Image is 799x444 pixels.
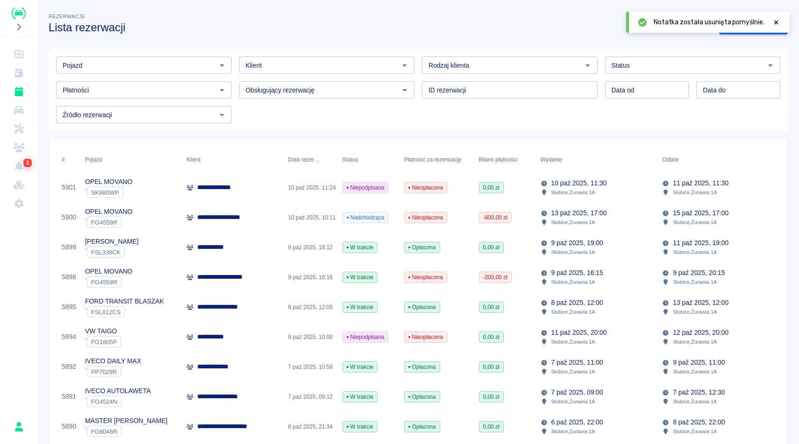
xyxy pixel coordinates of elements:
button: Otwórz [215,108,228,121]
span: Notatka została usunięta pomyślnie. [654,17,764,27]
span: Nadchodząca [343,213,388,222]
div: ` [85,247,139,258]
p: MASTER [PERSON_NAME] [85,416,167,426]
p: Słubice , Żurawia 1A [673,338,717,346]
p: Słubice , Żurawia 1A [551,188,595,197]
div: Płatność za rezerwację [399,147,474,173]
span: FG1805P [87,338,121,345]
input: DD.MM.YYYY [605,81,689,99]
a: Rezerwacje [4,82,34,101]
a: Powiadomienia [4,157,34,176]
div: ` [85,396,151,407]
div: Status [338,147,399,173]
p: IVECO DAILY MAX [85,356,141,366]
p: [PERSON_NAME] [85,237,139,247]
span: 0,00 zł [479,393,503,401]
span: W trakcie [343,273,378,282]
span: FG4524N [87,398,121,405]
span: W trakcie [343,363,378,371]
p: Słubice , Żurawia 1A [551,397,595,406]
p: 11 paź 2025, 19:00 [673,238,728,248]
span: FG4559R [87,279,121,286]
div: Bilans płatności [474,147,536,173]
span: Opłacona [405,393,440,401]
p: 6 paź 2025, 22:00 [551,417,603,427]
p: 9 paź 2025, 16:15 [551,268,603,278]
div: Pojazd [85,147,102,173]
p: FORD TRANSIT BLASZAK [85,296,164,306]
div: 8 paź 2025, 10:00 [284,322,338,352]
button: Rafał Płaza [9,417,29,437]
p: Słubice , Żurawia 1A [551,278,595,286]
p: 7 paź 2025, 11:00 [551,358,603,367]
p: Słubice , Żurawia 1A [551,308,595,316]
a: 5894 [62,332,76,342]
p: 13 paź 2025, 17:00 [551,208,607,218]
p: Słubice , Żurawia 1A [551,338,595,346]
div: # [62,147,65,173]
img: Renthelp [12,7,26,19]
div: Wydanie [536,147,658,173]
p: 9 paź 2025, 11:00 [673,358,725,367]
span: W trakcie [343,393,378,401]
p: Słubice , Żurawia 1A [551,427,595,436]
p: 15 paź 2025, 17:00 [673,208,728,218]
a: Widget WWW [4,176,34,194]
a: Serwisy [4,120,34,138]
button: Sort [320,153,333,166]
a: 5892 [62,362,76,372]
div: Odbiór [657,147,779,173]
input: DD.MM.YYYY [696,81,780,99]
a: 5898 [62,272,76,282]
span: Rezerwacje [49,14,85,19]
a: 5900 [62,212,76,222]
span: Nieopłacona [405,213,447,222]
div: Odbiór [662,147,679,173]
span: 1 [24,158,31,168]
span: SK880WP [87,189,123,196]
p: Słubice , Żurawia 1A [551,218,595,226]
h3: Lista rezerwacji [49,21,712,34]
p: OPEL MOVANO [85,177,132,187]
span: -800,00 zł [479,213,511,222]
div: ` [85,187,132,198]
span: Opłacona [405,303,440,311]
div: 7 paź 2025, 09:12 [284,382,338,412]
span: W trakcie [343,243,378,252]
div: Bilans płatności [479,147,518,173]
p: 13 paź 2025, 12:00 [673,298,728,308]
div: # [57,147,80,173]
button: Otwórz [581,59,594,72]
button: Otwórz [398,84,411,97]
div: Wydanie [541,147,562,173]
p: 9 paź 2025, 19:00 [551,238,603,248]
p: 12 paź 2025, 20:00 [673,328,728,338]
span: FG8048R [87,428,121,435]
div: 8 paź 2025, 12:00 [284,292,338,322]
span: Opłacona [405,423,440,431]
a: 5895 [62,302,76,312]
button: Otwórz [215,59,228,72]
div: 9 paź 2025, 16:18 [284,262,338,292]
p: Słubice , Żurawia 1A [673,397,717,406]
span: FSL338CK [87,249,124,256]
span: Nieopłacona [405,333,447,341]
span: Opłacona [405,363,440,371]
div: Data rezerwacji [284,147,338,173]
a: Flota [4,101,34,120]
a: Dashboard [4,45,34,63]
p: Słubice , Żurawia 1A [673,427,717,436]
p: 7 paź 2025, 09:00 [551,388,603,397]
p: Słubice , Żurawia 1A [673,188,717,197]
div: ` [85,217,132,228]
span: 0,00 zł [479,333,503,341]
p: 9 paź 2025, 20:15 [673,268,725,278]
p: Słubice , Żurawia 1A [551,367,595,376]
span: 0,00 zł [479,183,503,192]
p: OPEL MOVANO [85,207,132,217]
div: 10 paź 2025, 11:24 [284,173,338,203]
div: ` [85,276,132,288]
a: 5901 [62,183,76,192]
p: Słubice , Żurawia 1A [673,308,717,316]
p: 11 paź 2025, 11:30 [673,178,728,188]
